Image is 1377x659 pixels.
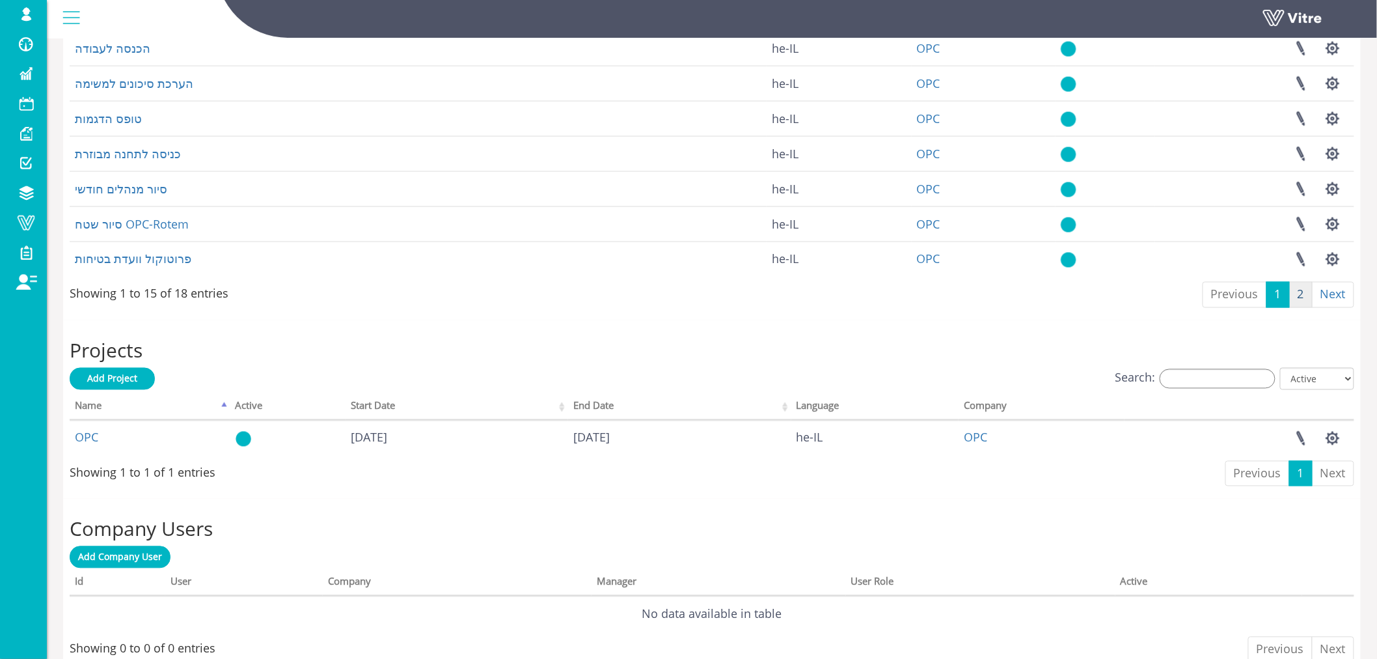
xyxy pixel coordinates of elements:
td: he-IL [767,206,912,242]
td: he-IL [767,31,912,66]
td: [DATE] [346,421,568,456]
a: OPC [917,146,940,161]
a: Add Project [70,368,155,390]
img: yes [1061,252,1076,268]
td: [DATE] [568,421,791,456]
a: הכנסה לעבודה [75,40,150,56]
input: Search: [1160,369,1275,389]
a: OPC [964,430,987,445]
a: OPC [917,111,940,126]
span: Add Project [87,372,137,385]
td: he-IL [767,136,912,171]
th: Company [323,572,592,596]
th: Start Date: activate to sort column ascending [346,396,568,421]
td: he-IL [767,101,912,136]
th: Company [959,396,1125,421]
a: כניסה לתחנה מבוזרת [75,146,181,161]
a: פרוטוקול וועדת בטיחות [75,251,191,267]
a: סיור שטח OPC-Rotem [75,216,189,232]
th: User Role [846,572,1115,596]
td: No data available in table [70,596,1354,632]
div: Showing 1 to 15 of 18 entries [70,281,228,303]
a: OPC [917,181,940,197]
img: yes [1061,41,1076,57]
img: yes [1061,76,1076,92]
th: Name: activate to sort column descending [70,396,230,421]
h2: Company Users [70,518,1354,540]
th: Active [1115,572,1302,596]
th: Id [70,572,165,596]
a: Next [1312,282,1354,308]
a: 1 [1289,461,1313,487]
a: הערכת סיכונים למשימה [75,76,193,91]
td: he-IL [767,242,912,277]
a: Add Company User [70,546,170,568]
a: סיור מנהלים חודשי [75,181,167,197]
td: he-IL [767,66,912,101]
img: yes [1061,182,1076,198]
th: Manager [592,572,845,596]
a: Next [1312,461,1354,487]
th: Active [230,396,346,421]
a: Previous [1203,282,1267,308]
h2: Projects [70,340,1354,361]
a: OPC [917,216,940,232]
a: Previous [1225,461,1290,487]
th: User [165,572,323,596]
a: טופס הדגמות [75,111,142,126]
a: 1 [1266,282,1290,308]
label: Search: [1115,369,1275,389]
td: he-IL [767,171,912,206]
th: Language [791,396,959,421]
span: Add Company User [78,551,162,563]
div: Showing 0 to 0 of 0 entries [70,636,215,658]
img: yes [236,431,251,447]
a: OPC [917,251,940,267]
div: Showing 1 to 1 of 1 entries [70,460,215,482]
a: OPC [75,430,98,445]
img: yes [1061,147,1076,163]
td: he-IL [791,421,959,456]
a: 2 [1289,282,1313,308]
img: yes [1061,217,1076,233]
a: OPC [917,40,940,56]
th: End Date: activate to sort column ascending [568,396,791,421]
img: yes [1061,111,1076,128]
a: OPC [917,76,940,91]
